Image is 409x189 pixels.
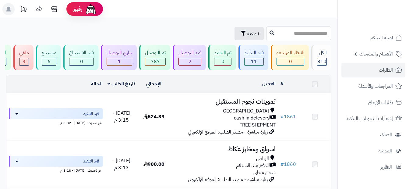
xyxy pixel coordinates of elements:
[379,66,393,74] span: الطلبات
[341,160,405,174] a: التقارير
[256,155,269,162] span: الرياض
[341,144,405,158] a: المدونة
[91,80,103,87] a: الحالة
[234,115,270,122] span: cash in delevery
[317,58,326,65] span: 810
[172,146,276,153] h3: اسواق ومخابز عكاظ
[277,49,304,56] div: بانتظار المراجعة
[108,80,135,87] a: تاريخ الطلب
[244,49,264,56] div: قيد التنفيذ
[253,169,276,176] span: شحن مجاني
[145,58,165,65] div: 787
[118,58,121,65] span: 1
[359,50,393,58] span: الأقسام والمنتجات
[107,58,132,65] div: 1
[341,127,405,142] a: العملاء
[214,49,231,56] div: تم التنفيذ
[280,161,284,168] span: #
[310,45,333,70] a: الكل810
[113,109,130,124] span: [DATE] - 3:15 م
[9,119,103,126] div: اخر تحديث: [DATE] - 3:32 م
[280,113,296,120] a: #1861
[239,121,276,129] span: FREE SHIPMENT
[317,49,327,56] div: الكل
[143,113,164,120] span: 524.39
[42,49,56,56] div: مسترجع
[280,80,284,87] a: #
[16,3,31,17] a: تحديثات المنصة
[370,34,393,42] span: لوحة التحكم
[83,158,99,164] span: قيد التنفيذ
[42,58,56,65] div: 6
[188,176,268,183] span: زيارة مباشرة - مصدر الطلب: الموقع الإلكتروني
[188,128,268,136] span: زيارة مباشرة - مصدر الطلب: الموقع الإلكتروني
[145,49,166,56] div: تم التوصيل
[178,49,201,56] div: قيد التوصيل
[341,30,405,45] a: لوحة التحكم
[189,58,192,65] span: 2
[289,58,292,65] span: 0
[237,45,270,70] a: قيد التنفيذ 11
[341,111,405,126] a: إشعارات التحويلات البنكية
[221,108,269,115] span: [GEOGRAPHIC_DATA]
[146,80,161,87] a: الإجمالي
[347,114,393,123] span: إشعارات التحويلات البنكية
[107,49,132,56] div: جاري التوصيل
[172,98,276,105] h3: تموينات نجوم المستقبل
[277,58,304,65] div: 0
[358,82,393,91] span: المراجعات والأسئلة
[179,58,201,65] div: 2
[113,157,130,171] span: [DATE] - 3:13 م
[380,163,392,171] span: التقارير
[341,63,405,77] a: الطلبات
[85,3,97,15] img: ai-face.png
[270,45,310,70] a: بانتظار المراجعة 0
[83,111,99,117] span: قيد التنفيذ
[69,49,94,56] div: قيد الاسترجاع
[341,95,405,110] a: طلبات الإرجاع
[62,45,100,70] a: قيد الاسترجاع 0
[280,113,284,120] span: #
[207,45,237,70] a: تم التنفيذ 0
[143,161,164,168] span: 900.00
[221,58,224,65] span: 0
[35,45,62,70] a: مسترجع 6
[19,49,29,56] div: ملغي
[236,162,270,169] span: الدفع عند الاستلام
[48,58,51,65] span: 6
[138,45,171,70] a: تم التوصيل 787
[72,5,82,13] span: رفيق
[380,130,392,139] span: العملاء
[234,27,264,40] button: تصفية
[19,58,29,65] div: 3
[245,58,263,65] div: 11
[12,45,35,70] a: ملغي 3
[368,17,403,30] img: logo-2.png
[69,58,93,65] div: 0
[151,58,160,65] span: 787
[379,147,392,155] span: المدونة
[368,98,393,107] span: طلبات الإرجاع
[23,58,26,65] span: 3
[80,58,83,65] span: 0
[251,58,257,65] span: 11
[341,79,405,94] a: المراجعات والأسئلة
[9,167,103,173] div: اخر تحديث: [DATE] - 3:18 م
[100,45,138,70] a: جاري التوصيل 1
[280,161,296,168] a: #1860
[171,45,207,70] a: قيد التوصيل 2
[247,30,259,37] span: تصفية
[214,58,231,65] div: 0
[262,80,276,87] a: العميل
